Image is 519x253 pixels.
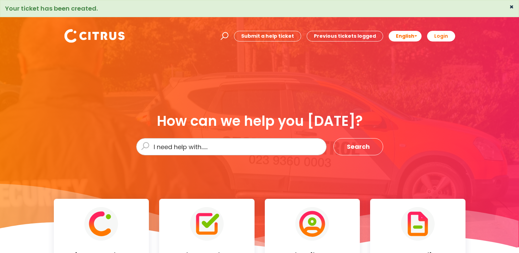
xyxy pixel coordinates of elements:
[136,138,327,155] input: I need help with......
[347,141,370,152] span: Search
[333,138,383,155] button: Search
[234,31,301,41] a: Submit a help ticket
[396,33,414,39] span: English
[509,4,514,10] button: ×
[307,31,383,41] a: Previous tickets logged
[427,31,455,41] a: Login
[434,33,448,39] b: Login
[136,113,383,129] div: How can we help you [DATE]?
